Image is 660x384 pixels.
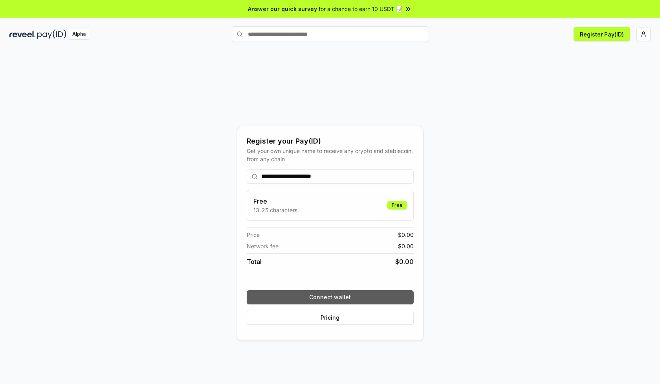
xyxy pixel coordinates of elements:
span: Network fee [247,242,279,250]
h3: Free [253,197,297,206]
span: $ 0.00 [398,242,414,250]
img: pay_id [37,29,66,39]
div: Register your Pay(ID) [247,136,414,147]
img: reveel_dark [9,29,36,39]
button: Connect wallet [247,290,414,304]
span: $ 0.00 [395,257,414,266]
p: 13-25 characters [253,206,297,214]
span: $ 0.00 [398,231,414,239]
span: Price [247,231,260,239]
div: Free [387,201,407,209]
span: Answer our quick survey [248,5,317,13]
button: Pricing [247,311,414,325]
button: Register Pay(ID) [574,27,630,41]
div: Alpha [68,29,90,39]
span: for a chance to earn 10 USDT 📝 [319,5,403,13]
span: Total [247,257,262,266]
div: Get your own unique name to receive any crypto and stablecoin, from any chain [247,147,414,163]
